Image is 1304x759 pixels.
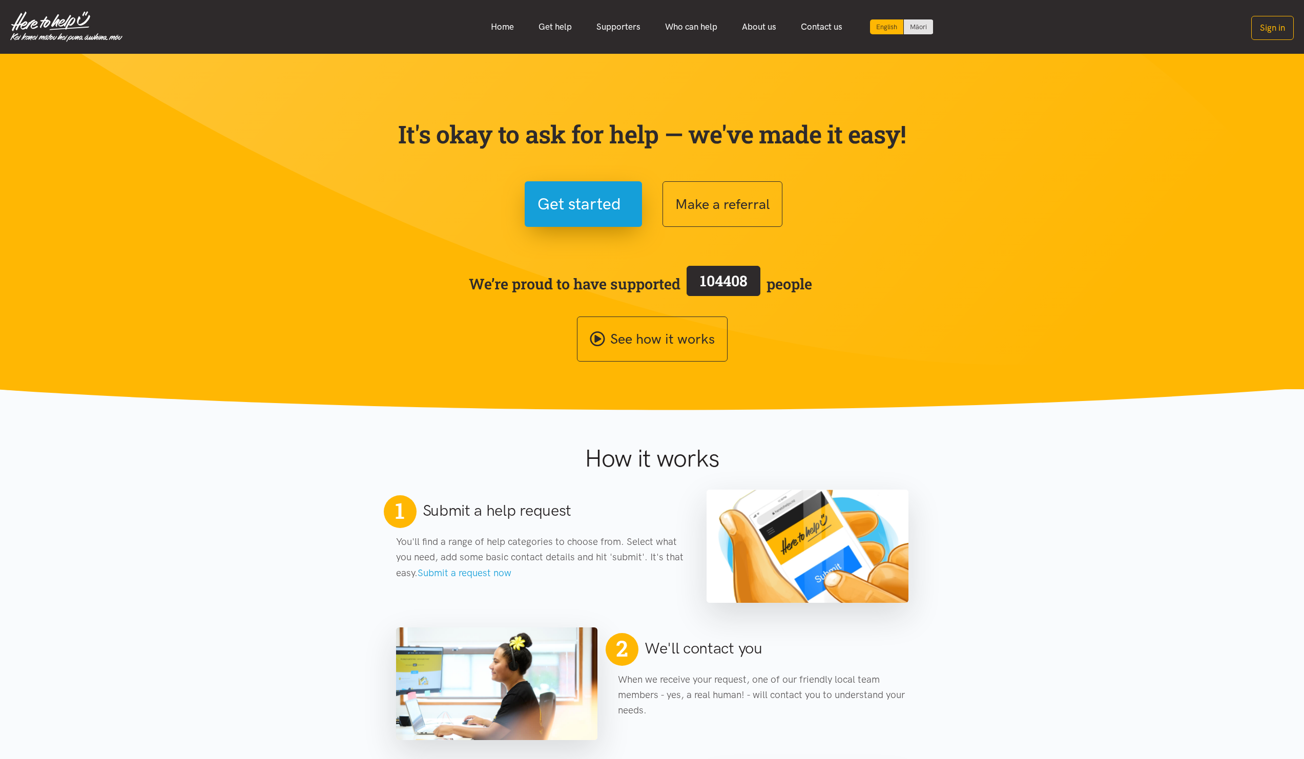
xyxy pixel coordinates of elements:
[10,11,122,42] img: Home
[396,534,687,581] p: You'll find a range of help categories to choose from. Select what you need, add some basic conta...
[870,19,904,34] div: Current language
[653,16,730,38] a: Who can help
[525,181,642,227] button: Get started
[537,191,621,217] span: Get started
[469,264,812,304] span: We’re proud to have supported people
[904,19,933,34] a: Switch to Te Reo Māori
[870,19,934,34] div: Language toggle
[612,631,632,666] span: 2
[396,119,908,149] p: It's okay to ask for help — we've made it easy!
[680,264,767,304] a: 104408
[645,638,762,659] h2: We'll contact you
[1251,16,1294,40] button: Sign in
[700,271,748,290] span: 104408
[663,181,782,227] button: Make a referral
[577,317,728,362] a: See how it works
[485,444,819,473] h1: How it works
[730,16,789,38] a: About us
[395,497,404,524] span: 1
[618,672,908,719] p: When we receive your request, one of our friendly local team members - yes, a real human! - will ...
[526,16,584,38] a: Get help
[479,16,526,38] a: Home
[584,16,653,38] a: Supporters
[789,16,855,38] a: Contact us
[418,567,511,579] a: Submit a request now
[423,500,572,521] h2: Submit a help request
